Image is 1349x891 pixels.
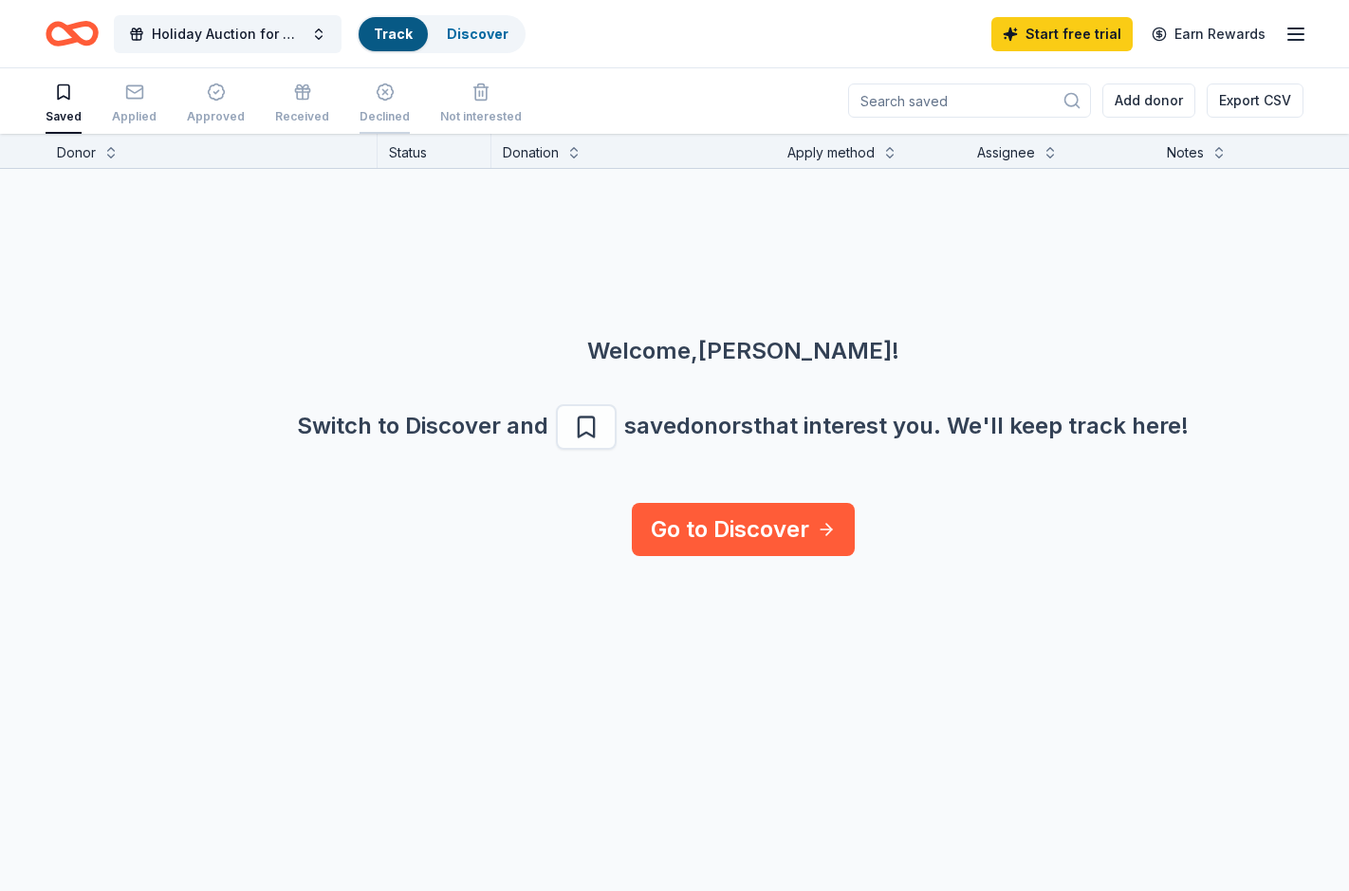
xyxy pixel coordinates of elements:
[187,109,245,124] div: Approved
[360,75,410,134] button: Declined
[378,134,491,168] div: Status
[114,15,342,53] button: Holiday Auction for Mock trial
[187,75,245,134] button: Approved
[848,84,1091,118] input: Search saved
[1207,84,1303,118] button: Export CSV
[440,109,522,124] div: Not interested
[112,75,157,134] button: Applied
[632,503,855,556] a: Go to Discover
[1102,84,1195,118] button: Add donor
[112,109,157,124] div: Applied
[374,26,413,42] a: Track
[1140,17,1277,51] a: Earn Rewards
[357,15,526,53] button: TrackDiscover
[46,75,82,134] button: Saved
[991,17,1133,51] a: Start free trial
[360,109,410,124] div: Declined
[275,109,329,124] div: Received
[46,11,99,56] a: Home
[46,109,82,124] div: Saved
[977,141,1035,164] div: Assignee
[152,23,304,46] span: Holiday Auction for Mock trial
[440,75,522,134] button: Not interested
[1167,141,1204,164] div: Notes
[275,75,329,134] button: Received
[447,26,508,42] a: Discover
[57,141,96,164] div: Donor
[503,141,559,164] div: Donation
[787,141,875,164] div: Apply method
